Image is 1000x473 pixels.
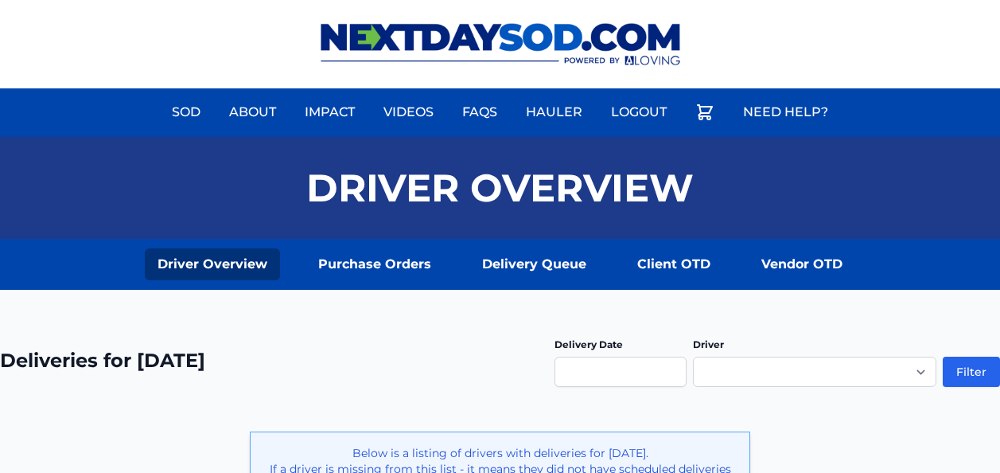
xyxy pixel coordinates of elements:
a: Delivery Queue [469,248,599,280]
a: Purchase Orders [305,248,444,280]
a: Need Help? [733,93,838,131]
a: Hauler [516,93,592,131]
a: Vendor OTD [749,248,855,280]
a: Client OTD [625,248,723,280]
a: Sod [162,93,210,131]
label: Driver [693,338,724,350]
h1: Driver Overview [306,169,694,207]
a: About [220,93,286,131]
a: FAQs [453,93,507,131]
label: Delivery Date [554,338,623,350]
a: Logout [601,93,676,131]
a: Driver Overview [145,248,280,280]
a: Impact [295,93,364,131]
a: Videos [374,93,443,131]
button: Filter [943,357,1000,387]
